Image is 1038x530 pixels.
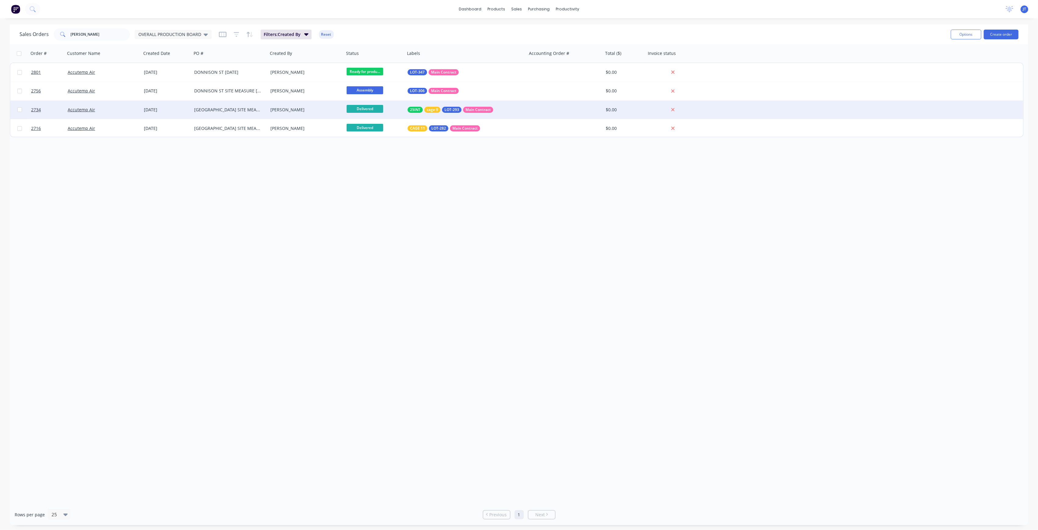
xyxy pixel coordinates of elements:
div: [PERSON_NAME] [270,69,338,75]
a: Accutemp Air [68,88,95,94]
span: Delivered [347,124,383,131]
span: CAGE 11 [410,125,425,131]
button: 25INTcage 9LOT-293Main Contract [408,107,493,113]
span: LOT-347 [410,69,425,75]
div: Created By [270,50,292,56]
span: Next [535,512,545,518]
span: Main Contract [465,107,491,113]
div: purchasing [525,5,553,14]
span: Assembly [347,86,383,94]
h1: Sales Orders [20,31,49,37]
a: dashboard [456,5,484,14]
span: 2734 [31,107,41,113]
div: [PERSON_NAME] [270,88,338,94]
button: LOT-306Main Contract [408,88,459,94]
div: Total ($) [605,50,621,56]
span: 2716 [31,125,41,131]
div: [PERSON_NAME] [270,125,338,131]
a: 2734 [31,101,68,119]
span: Delivered [347,105,383,113]
span: 2756 [31,88,41,94]
span: Previous [489,512,507,518]
div: $0.00 [606,107,642,113]
span: LOT-282 [431,125,446,131]
a: Accutemp Air [68,69,95,75]
div: products [484,5,508,14]
span: Filters: Created By [264,31,301,38]
div: Order # [30,50,47,56]
div: [DATE] [144,69,189,75]
a: Page 1 is your current page [515,510,524,519]
span: Ready for produ... [347,68,383,75]
a: Next page [528,512,555,518]
a: 2801 [31,63,68,81]
button: Create order [984,30,1018,39]
ul: Pagination [480,510,558,519]
a: 2716 [31,119,68,138]
div: [GEOGRAPHIC_DATA] SITE MEASURES [DATE] [194,107,262,113]
div: Invoice status [648,50,676,56]
div: sales [508,5,525,14]
div: DONNISON ST SITE MEASURE [DATE] [194,88,262,94]
span: JT [1023,6,1026,12]
div: Created Date [143,50,170,56]
span: Main Contract [452,125,478,131]
span: 2801 [31,69,41,75]
div: PO # [194,50,203,56]
div: $0.00 [606,69,642,75]
a: Accutemp Air [68,107,95,113]
a: Previous page [483,512,510,518]
div: [GEOGRAPHIC_DATA] SITE MEASURE [DATE] [194,125,262,131]
div: $0.00 [606,88,642,94]
span: Main Contract [431,88,456,94]
div: DONNISON ST [DATE] [194,69,262,75]
div: [PERSON_NAME] [270,107,338,113]
span: LOT-293 [444,107,459,113]
div: Accounting Order # [529,50,569,56]
div: [DATE] [144,107,189,113]
button: Filters:Created By [261,30,312,39]
button: Reset [319,30,334,39]
a: Accutemp Air [68,125,95,131]
div: productivity [553,5,582,14]
span: LOT-306 [410,88,425,94]
span: OVERALL PRODUCTION BOARD [138,31,201,38]
span: Main Contract [431,69,456,75]
div: Labels [407,50,420,56]
button: Options [951,30,981,39]
span: cage 9 [427,107,438,113]
div: [DATE] [144,125,189,131]
span: 25INT [410,107,420,113]
button: CAGE 11LOT-282Main Contract [408,125,480,131]
div: $0.00 [606,125,642,131]
span: Rows per page [15,512,45,518]
div: Customer Name [67,50,100,56]
div: Status [346,50,359,56]
input: Search... [71,28,130,41]
button: LOT-347Main Contract [408,69,459,75]
img: Factory [11,5,20,14]
div: [DATE] [144,88,189,94]
a: 2756 [31,82,68,100]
